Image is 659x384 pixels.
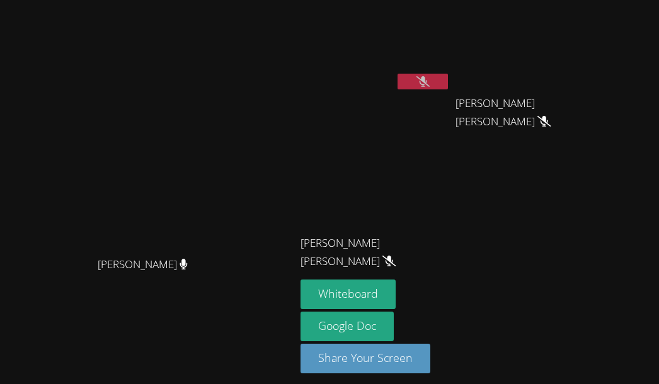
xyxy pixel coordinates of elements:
[301,312,394,341] a: Google Doc
[301,344,430,373] button: Share Your Screen
[301,280,396,309] button: Whiteboard
[98,256,188,274] span: [PERSON_NAME]
[301,234,440,271] span: [PERSON_NAME] [PERSON_NAME]
[456,94,595,131] span: [PERSON_NAME] [PERSON_NAME]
